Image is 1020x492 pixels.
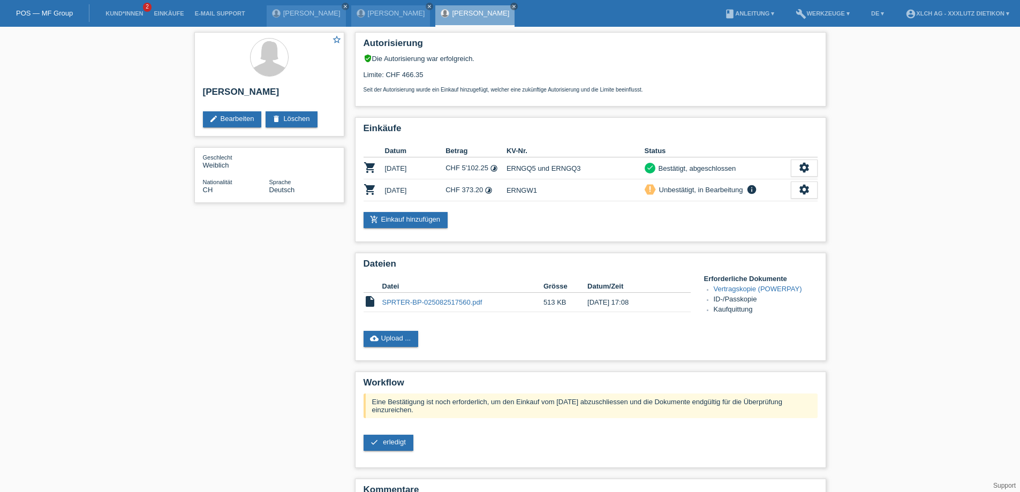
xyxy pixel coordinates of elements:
[445,179,507,201] td: CHF 373.20
[364,183,376,196] i: POSP00027078
[332,35,342,44] i: star_border
[203,87,336,103] h2: [PERSON_NAME]
[203,153,269,169] div: Weiblich
[993,482,1016,489] a: Support
[587,280,675,293] th: Datum/Zeit
[343,4,348,9] i: close
[203,111,262,127] a: editBearbeiten
[426,3,433,10] a: close
[272,115,281,123] i: delete
[485,186,493,194] i: Fixe Raten - Zinsübernahme durch Kunde (36 Raten)
[656,184,743,195] div: Unbestätigt, in Bearbeitung
[714,295,818,305] li: ID-/Passkopie
[719,10,780,17] a: bookAnleitung ▾
[452,9,509,17] a: [PERSON_NAME]
[745,184,758,195] i: info
[203,179,232,185] span: Nationalität
[587,293,675,312] td: [DATE] 17:08
[543,293,587,312] td: 513 KB
[507,157,645,179] td: ERNGQ5 und ERNGQ3
[364,38,818,54] h2: Autorisierung
[364,54,818,63] div: Die Autorisierung war erfolgreich.
[342,3,349,10] a: close
[203,154,232,161] span: Geschlecht
[445,157,507,179] td: CHF 5'102.25
[148,10,189,17] a: Einkäufe
[269,179,291,185] span: Sprache
[507,179,645,201] td: ERNGW1
[364,123,818,139] h2: Einkäufe
[364,54,372,63] i: verified_user
[332,35,342,46] a: star_border
[364,87,818,93] p: Seit der Autorisierung wurde ein Einkauf hinzugefügt, welcher eine zukünftige Autorisierung und d...
[646,185,654,193] i: priority_high
[385,157,446,179] td: [DATE]
[16,9,73,17] a: POS — MF Group
[507,145,645,157] th: KV-Nr.
[866,10,889,17] a: DE ▾
[900,10,1015,17] a: account_circleXLCH AG - XXXLutz Dietikon ▾
[798,162,810,173] i: settings
[368,9,425,17] a: [PERSON_NAME]
[385,145,446,157] th: Datum
[385,179,446,201] td: [DATE]
[203,186,213,194] span: Schweiz
[714,285,802,293] a: Vertragskopie (POWERPAY)
[383,438,406,446] span: erledigt
[798,184,810,195] i: settings
[510,3,518,10] a: close
[543,280,587,293] th: Grösse
[645,145,791,157] th: Status
[905,9,916,19] i: account_circle
[511,4,517,9] i: close
[100,10,148,17] a: Kund*innen
[370,215,379,224] i: add_shopping_cart
[370,438,379,446] i: check
[646,164,654,171] i: check
[364,259,818,275] h2: Dateien
[714,305,818,315] li: Kaufquittung
[704,275,818,283] h4: Erforderliche Dokumente
[427,4,432,9] i: close
[382,298,482,306] a: SPRTER-BP-025082517560.pdf
[266,111,317,127] a: deleteLöschen
[283,9,341,17] a: [PERSON_NAME]
[364,161,376,174] i: POSP00026609
[445,145,507,157] th: Betrag
[724,9,735,19] i: book
[209,115,218,123] i: edit
[490,164,498,172] i: Fixe Raten - Zinsübernahme durch Kunde (36 Raten)
[190,10,251,17] a: E-Mail Support
[382,280,543,293] th: Datei
[364,393,818,418] div: Eine Bestätigung ist noch erforderlich, um den Einkauf vom [DATE] abzuschliessen und die Dokument...
[143,3,152,12] span: 2
[655,163,736,174] div: Bestätigt, abgeschlossen
[364,377,818,393] h2: Workflow
[790,10,855,17] a: buildWerkzeuge ▾
[796,9,806,19] i: build
[364,212,448,228] a: add_shopping_cartEinkauf hinzufügen
[269,186,295,194] span: Deutsch
[370,334,379,343] i: cloud_upload
[364,295,376,308] i: insert_drive_file
[364,435,413,451] a: check erledigt
[364,331,419,347] a: cloud_uploadUpload ...
[364,63,818,93] div: Limite: CHF 466.35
